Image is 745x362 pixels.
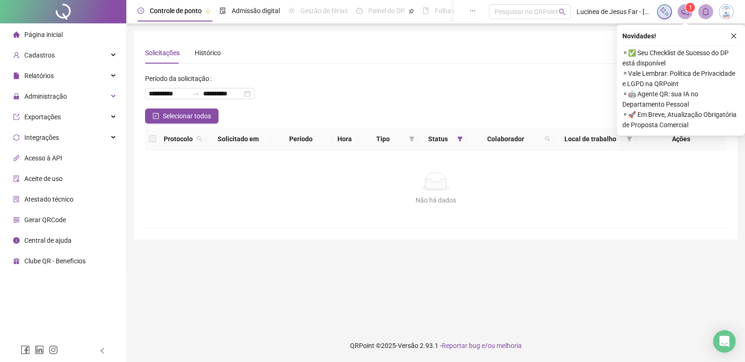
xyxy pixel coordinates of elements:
[35,345,44,355] span: linkedin
[640,134,723,144] div: Ações
[622,48,739,68] span: ⚬ ✅ Seu Checklist de Sucesso do DP está disponível
[368,7,405,14] span: Painel do DP
[219,7,226,14] span: file-done
[543,132,552,146] span: search
[361,134,405,144] span: Tipo
[409,8,414,14] span: pushpin
[206,128,270,150] th: Solicitado em
[99,348,106,354] span: left
[689,4,692,11] span: 1
[13,155,20,161] span: api
[156,195,715,205] div: Não há dados
[423,7,429,14] span: book
[435,7,495,14] span: Folha de pagamento
[232,7,280,14] span: Admissão digital
[559,8,566,15] span: search
[457,136,463,142] span: filter
[686,3,695,12] sup: 1
[659,7,670,17] img: sparkle-icon.fc2bf0ac1784a2077858766a79e2daf3.svg
[150,7,202,14] span: Controle de ponto
[24,237,72,244] span: Central de ajuda
[409,136,415,142] span: filter
[195,48,221,58] div: Histórico
[622,89,739,109] span: ⚬ 🤖 Agente QR: sua IA no Departamento Pessoal
[24,175,63,182] span: Aceite de uso
[469,7,476,14] span: ellipsis
[164,134,193,144] span: Protocolo
[681,7,689,16] span: notification
[13,237,20,244] span: info-circle
[192,90,199,97] span: swap-right
[622,68,739,89] span: ⚬ Vale Lembrar: Política de Privacidade e LGPD na QRPoint
[24,93,67,100] span: Administração
[13,52,20,58] span: user-add
[24,31,63,38] span: Página inicial
[13,72,20,79] span: file
[24,51,55,59] span: Cadastros
[558,134,623,144] span: Local de trabalho
[24,113,61,121] span: Exportações
[138,7,144,14] span: clock-circle
[288,7,295,14] span: sun
[713,330,736,353] div: Open Intercom Messenger
[24,216,66,224] span: Gerar QRCode
[332,128,358,150] th: Hora
[300,7,348,14] span: Gestão de férias
[13,175,20,182] span: audit
[398,342,418,349] span: Versão
[145,71,215,86] label: Período da solicitação
[13,196,20,203] span: solution
[21,345,30,355] span: facebook
[545,136,550,142] span: search
[24,134,59,141] span: Integrações
[625,132,634,146] span: filter
[24,195,73,203] span: Atestado técnico
[455,132,465,146] span: filter
[24,257,86,265] span: Clube QR - Beneficios
[192,90,199,97] span: to
[719,5,733,19] img: 83834
[197,136,202,142] span: search
[13,114,20,120] span: export
[24,72,54,80] span: Relatórios
[24,154,62,162] span: Acesso à API
[442,342,522,349] span: Reportar bug e/ou melhoria
[622,109,739,130] span: ⚬ 🚀 Em Breve, Atualização Obrigatória de Proposta Comercial
[13,134,20,141] span: sync
[701,7,710,16] span: bell
[163,111,211,121] span: Selecionar todos
[205,8,211,14] span: pushpin
[13,93,20,100] span: lock
[126,329,745,362] footer: QRPoint © 2025 - 2.93.1 -
[153,113,159,119] span: check-square
[356,7,363,14] span: dashboard
[145,109,219,123] button: Selecionar todos
[622,31,656,41] span: Novidades !
[470,134,541,144] span: Colaborador
[195,132,204,146] span: search
[422,134,453,144] span: Status
[730,33,737,39] span: close
[13,31,20,38] span: home
[145,48,180,58] div: Solicitações
[577,7,651,17] span: Lucinea de Jesus Far - [GEOGRAPHIC_DATA]
[13,258,20,264] span: gift
[407,132,416,146] span: filter
[13,217,20,223] span: qrcode
[270,128,332,150] th: Período
[627,136,632,142] span: filter
[49,345,58,355] span: instagram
